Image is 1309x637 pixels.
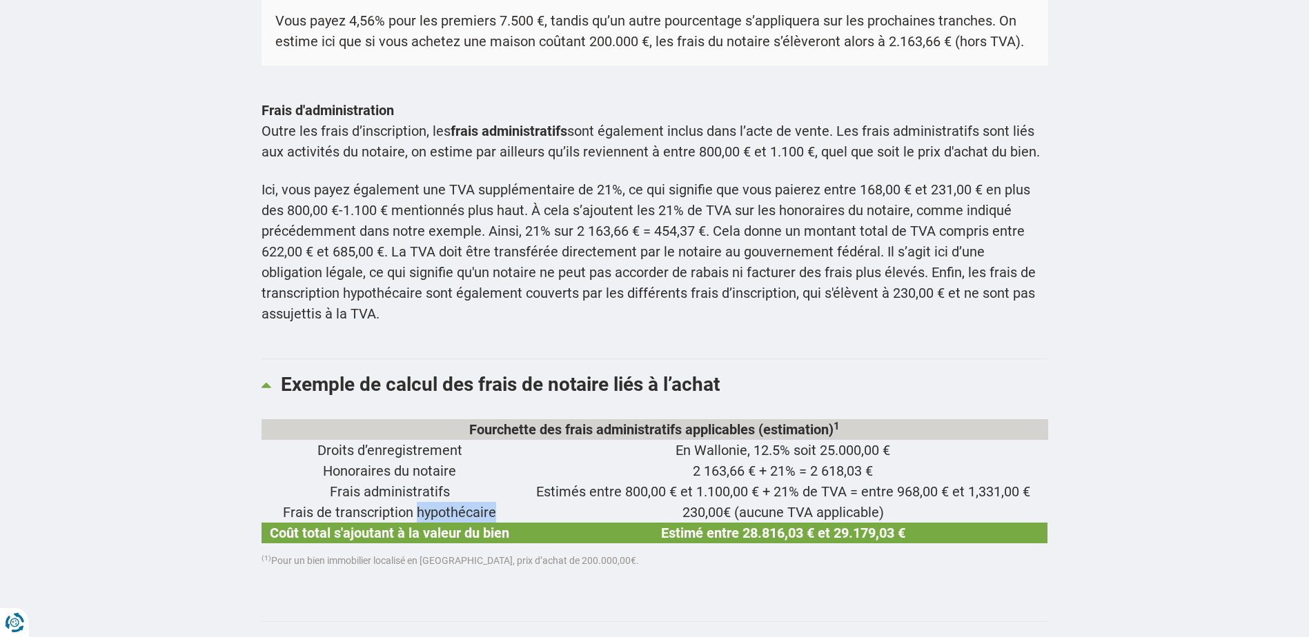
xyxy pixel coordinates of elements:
[262,554,271,563] sup: (1)
[262,102,394,119] b: Frais d'administration
[518,440,1048,461] td: En Wallonie, 12.5% soit 25.000,00 €
[262,461,518,481] td: Honoraires du notaire
[262,121,1048,162] p: Outre les frais d’inscription, les sont également inclus dans l’acte de vente. Les frais administ...
[518,523,1048,543] td: Estimé entre 28.816,03 € et 29.179,03 €
[518,481,1048,502] td: Estimés entre 800,00 € et 1.100,00 € + 21% de TVA = entre 968,00 € et 1,331,00 €
[518,461,1048,481] td: 2 163,66 € + 21% = 2 618,03 €
[834,420,840,432] sup: 1
[518,502,1048,523] td: 230,00€ (aucune TVA applicable)
[262,179,1048,324] p: Ici, vous payez également une TVA supplémentaire de 21%, ce qui signifie que vous paierez entre 1...
[262,481,518,502] td: Frais administratifs
[262,440,518,461] td: Droits d’enregistrement
[262,419,1048,440] th: Fourchette des frais administratifs applicables (estimation)
[262,550,1048,571] li: Pour un bien immobilier localisé en [GEOGRAPHIC_DATA], prix d’achat de 200.000,00€.
[262,359,1048,409] a: Exemple de calcul des frais de notaire liés à l’achat
[262,502,518,523] td: Frais de transcription hypothécaire
[262,523,518,543] td: Coût total s'ajoutant à la valeur du bien
[451,123,567,139] strong: frais administratifs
